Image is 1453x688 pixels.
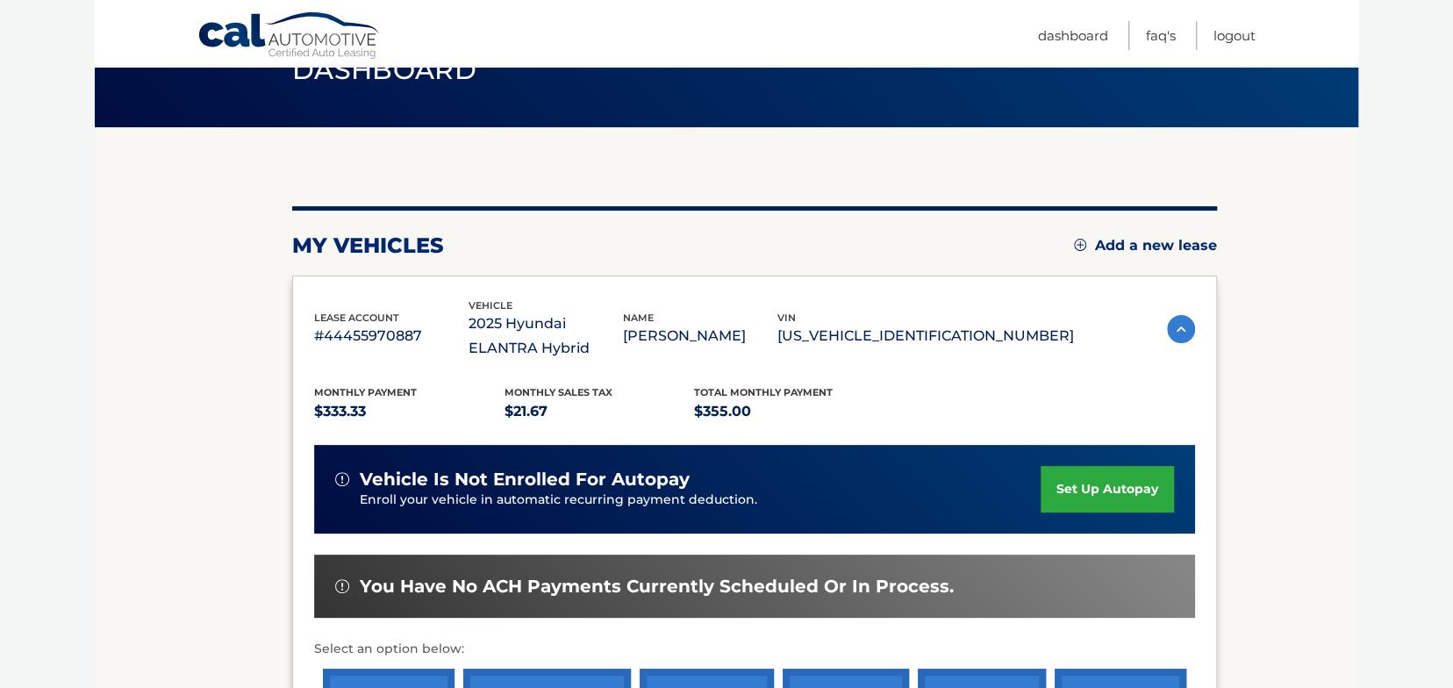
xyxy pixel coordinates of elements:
[777,312,796,324] span: vin
[1074,237,1217,254] a: Add a new lease
[197,11,382,62] a: Cal Automotive
[623,324,777,348] p: [PERSON_NAME]
[314,312,399,324] span: lease account
[292,54,476,86] span: Dashboard
[335,472,349,486] img: alert-white.svg
[314,639,1195,660] p: Select an option below:
[314,386,417,398] span: Monthly Payment
[360,491,1041,510] p: Enroll your vehicle in automatic recurring payment deduction.
[1167,315,1195,343] img: accordion-active.svg
[694,399,884,424] p: $355.00
[777,324,1074,348] p: [US_VEHICLE_IDENTIFICATION_NUMBER]
[314,399,505,424] p: $333.33
[335,579,349,593] img: alert-white.svg
[1074,239,1086,251] img: add.svg
[623,312,654,324] span: name
[360,469,690,491] span: vehicle is not enrolled for autopay
[1041,466,1174,512] a: set up autopay
[314,324,469,348] p: #44455970887
[694,386,833,398] span: Total Monthly Payment
[360,576,954,598] span: You have no ACH payments currently scheduled or in process.
[505,399,695,424] p: $21.67
[505,386,612,398] span: Monthly sales Tax
[1146,21,1176,50] a: FAQ's
[469,312,623,361] p: 2025 Hyundai ELANTRA Hybrid
[292,233,444,259] h2: my vehicles
[1038,21,1108,50] a: Dashboard
[1213,21,1256,50] a: Logout
[469,299,512,312] span: vehicle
